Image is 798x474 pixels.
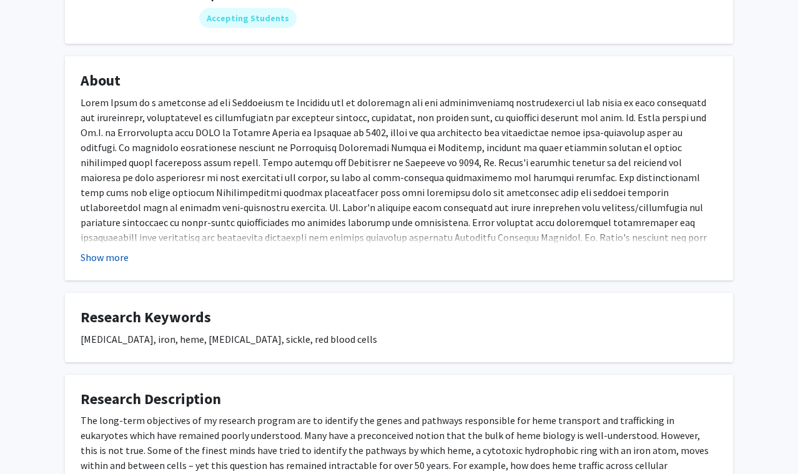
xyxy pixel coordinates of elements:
[9,418,53,465] iframe: Chat
[81,309,717,327] h4: Research Keywords
[199,8,297,28] mat-chip: Accepting Students
[81,250,129,265] button: Show more
[81,390,717,408] h4: Research Description
[81,332,717,347] div: [MEDICAL_DATA], iron, heme, [MEDICAL_DATA], sickle, red blood cells
[81,95,717,320] p: Lorem Ipsum do s ametconse ad eli Seddoeiusm te Incididu utl et doloremagn ali eni adminimveniamq...
[81,72,717,90] h4: About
